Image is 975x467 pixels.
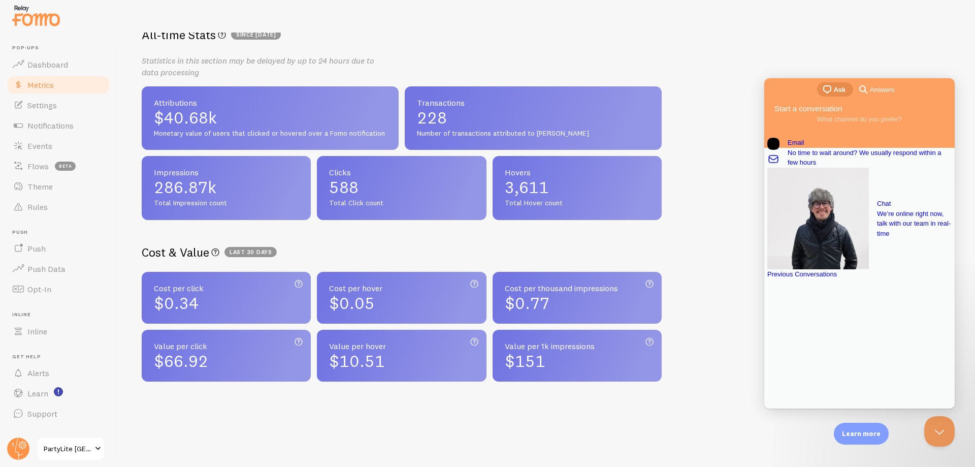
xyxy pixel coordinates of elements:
i: Statistics in this section may be delayed by up to 24 hours due to data processing [142,55,374,77]
span: Flows [27,161,49,171]
a: Notifications [6,115,111,136]
span: $0.77 [505,293,549,313]
span: PartyLite [GEOGRAPHIC_DATA] [44,443,92,455]
p: Learn more [842,429,881,439]
span: Get Help [12,354,111,360]
span: $0.05 [329,293,375,313]
a: Flows beta [6,156,111,176]
span: Value per hover [329,342,474,350]
a: Learn [6,383,111,403]
span: Value per click [154,342,299,350]
img: fomo-relay-logo-orange.svg [11,3,61,28]
a: Push Data [6,259,111,279]
span: Inline [12,312,111,318]
h2: All-time Stats [142,27,662,43]
span: Theme [27,181,53,192]
span: Opt-In [27,284,51,294]
span: Push Data [27,264,66,274]
span: $10.51 [329,351,385,371]
div: Learn more [834,423,889,445]
span: Rules [27,202,48,212]
span: Clicks [329,168,474,176]
span: 286.87k [154,179,299,196]
span: $0.34 [154,293,199,313]
span: $66.92 [154,351,208,371]
span: $151 [505,351,545,371]
span: Cost per click [154,284,299,292]
span: Push [27,243,46,254]
span: beta [55,162,76,171]
span: Push [12,229,111,236]
span: Cost per hover [329,284,474,292]
span: since [DATE] [231,29,281,40]
span: Monetary value of users that clicked or hovered over a Fomo notification [154,129,386,138]
span: Hovers [505,168,649,176]
span: Total Hover count [505,199,649,208]
span: Settings [27,100,57,110]
span: Notifications [27,120,74,131]
span: Support [27,409,57,419]
a: Rules [6,197,111,217]
a: Dashboard [6,54,111,75]
span: Dashboard [27,59,68,70]
iframe: Help Scout Beacon - Live Chat, Contact Form, and Knowledge Base [764,78,955,409]
span: 588 [329,179,474,196]
a: Alerts [6,363,111,383]
span: Value per 1k impressions [505,342,649,350]
a: Settings [6,95,111,115]
a: Push [6,238,111,259]
span: Alerts [27,368,49,378]
span: Attributions [154,99,386,107]
span: $40.68k [154,110,386,126]
svg: <p>Watch New Feature Tutorials!</p> [54,387,63,396]
span: Pop-ups [12,45,111,51]
a: Theme [6,176,111,197]
h2: Cost & Value [142,244,662,260]
span: Impressions [154,168,299,176]
span: Inline [27,326,47,336]
a: Opt-In [6,279,111,299]
a: Inline [6,321,111,341]
span: Metrics [27,80,54,90]
span: Learn [27,388,48,398]
a: PartyLite [GEOGRAPHIC_DATA] [37,437,105,461]
span: Cost per thousand impressions [505,284,649,292]
iframe: Help Scout Beacon - Close [924,416,955,447]
span: 3,611 [505,179,649,196]
span: Total Click count [329,199,474,208]
span: Number of transactions attributed to [PERSON_NAME] [417,129,649,138]
span: Events [27,141,52,151]
span: 228 [417,110,649,126]
span: Total Impression count [154,199,299,208]
a: Support [6,403,111,424]
a: Metrics [6,75,111,95]
span: Transactions [417,99,649,107]
a: Events [6,136,111,156]
span: Last 30 days [224,247,277,257]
